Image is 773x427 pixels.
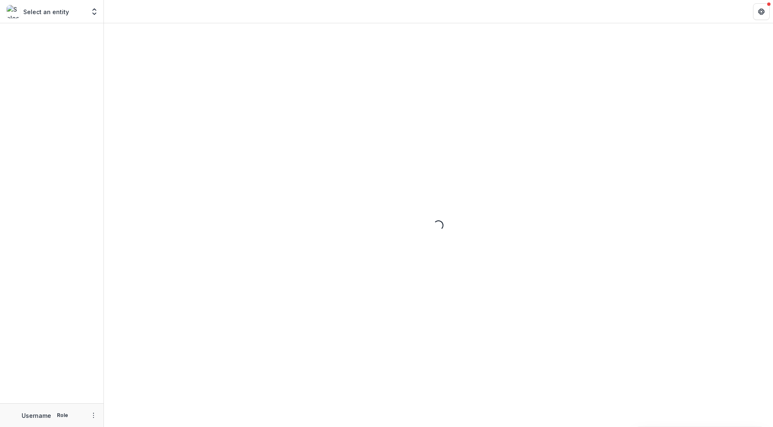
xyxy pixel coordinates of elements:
[54,412,71,419] p: Role
[89,3,100,20] button: Open entity switcher
[23,7,69,16] p: Select an entity
[7,5,20,18] img: Select an entity
[753,3,770,20] button: Get Help
[89,410,98,420] button: More
[22,411,51,420] p: Username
